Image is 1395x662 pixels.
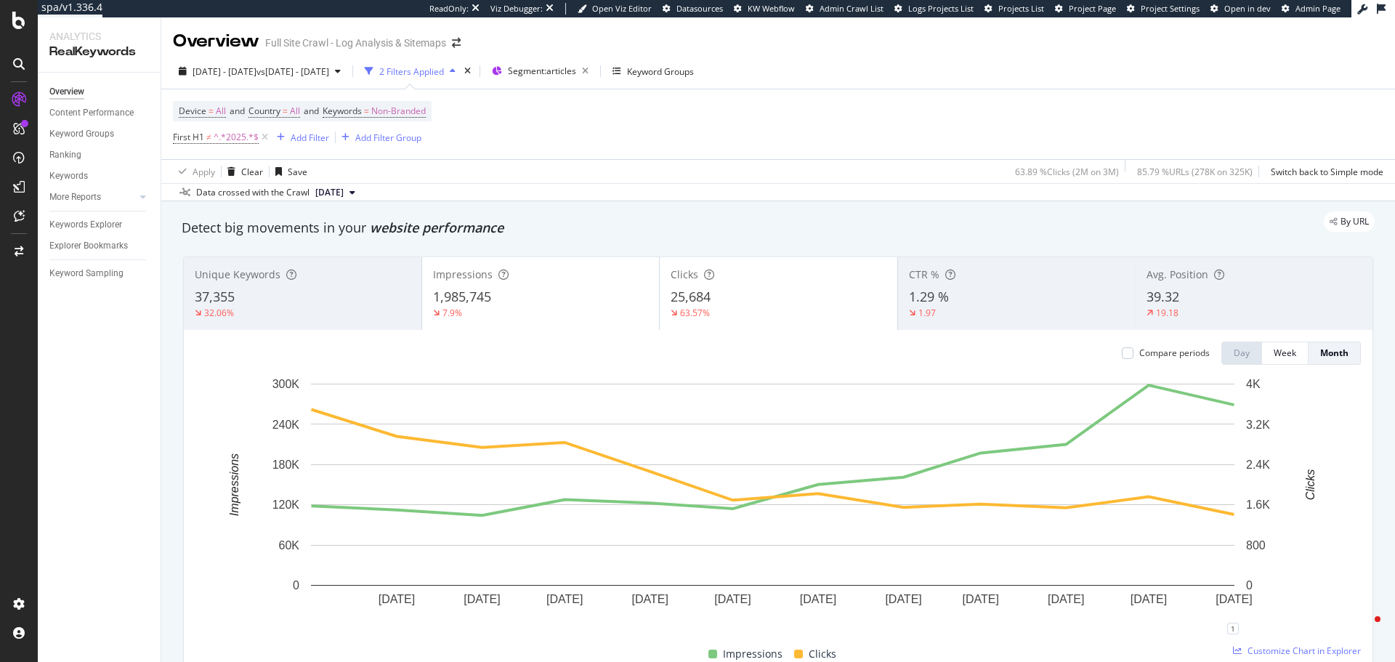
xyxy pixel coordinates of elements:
[918,307,936,319] div: 1.97
[452,38,461,48] div: arrow-right-arrow-left
[291,132,329,144] div: Add Filter
[442,307,462,319] div: 7.9%
[1271,166,1383,178] div: Switch back to Simple mode
[1048,593,1084,605] text: [DATE]
[49,266,124,281] div: Keyword Sampling
[293,579,299,592] text: 0
[379,65,444,78] div: 2 Filters Applied
[364,105,369,117] span: =
[885,593,921,605] text: [DATE]
[1265,160,1383,183] button: Switch back to Simple mode
[1055,3,1116,15] a: Project Page
[464,593,500,605] text: [DATE]
[908,3,974,14] span: Logs Projects List
[998,3,1044,14] span: Projects List
[1262,342,1309,365] button: Week
[1324,211,1375,232] div: legacy label
[272,378,300,390] text: 300K
[195,288,235,305] span: 37,355
[1147,267,1208,281] span: Avg. Position
[355,132,421,144] div: Add Filter Group
[1246,498,1270,511] text: 1.6K
[461,64,474,78] div: times
[894,3,974,15] a: Logs Projects List
[963,593,999,605] text: [DATE]
[49,105,134,121] div: Content Performance
[272,418,300,430] text: 240K
[49,126,150,142] a: Keyword Groups
[323,105,362,117] span: Keywords
[632,593,668,605] text: [DATE]
[241,166,263,178] div: Clear
[676,3,723,14] span: Datasources
[216,101,226,121] span: All
[627,65,694,78] div: Keyword Groups
[379,593,415,605] text: [DATE]
[607,60,700,83] button: Keyword Groups
[909,267,939,281] span: CTR %
[1246,539,1266,552] text: 800
[279,539,300,552] text: 60K
[909,288,949,305] span: 1.29 %
[265,36,446,50] div: Full Site Crawl - Log Analysis & Sitemaps
[820,3,883,14] span: Admin Crawl List
[1248,645,1361,657] span: Customize Chart in Explorer
[49,84,84,100] div: Overview
[1234,347,1250,359] div: Day
[1246,418,1270,430] text: 3.2K
[1156,307,1178,319] div: 19.18
[1304,469,1317,501] text: Clicks
[671,267,698,281] span: Clicks
[228,453,240,516] text: Impressions
[1274,347,1296,359] div: Week
[272,498,300,511] text: 120K
[1069,3,1116,14] span: Project Page
[1015,166,1119,178] div: 63.89 % Clicks ( 2M on 3M )
[1224,3,1271,14] span: Open in dev
[173,131,204,143] span: First H1
[1127,3,1200,15] a: Project Settings
[984,3,1044,15] a: Projects List
[49,148,150,163] a: Ranking
[209,105,214,117] span: =
[270,160,307,183] button: Save
[486,60,594,83] button: Segment:articles
[49,126,114,142] div: Keyword Groups
[1227,623,1239,634] div: 1
[1210,3,1271,15] a: Open in dev
[1320,347,1348,359] div: Month
[734,3,795,15] a: KW Webflow
[1216,593,1252,605] text: [DATE]
[214,127,259,148] span: ^.*2025.*$
[49,169,88,184] div: Keywords
[195,376,1350,629] div: A chart.
[1137,166,1253,178] div: 85.79 % URLs ( 278K on 325K )
[1295,3,1341,14] span: Admin Page
[433,267,493,281] span: Impressions
[1139,347,1210,359] div: Compare periods
[714,593,751,605] text: [DATE]
[49,217,122,233] div: Keywords Explorer
[204,307,234,319] div: 32.06%
[490,3,543,15] div: Viz Debugger:
[49,29,149,44] div: Analytics
[1246,459,1270,471] text: 2.4K
[371,101,426,121] span: Non-Branded
[173,60,347,83] button: [DATE] - [DATE]vs[DATE] - [DATE]
[592,3,652,14] span: Open Viz Editor
[1282,3,1341,15] a: Admin Page
[49,148,81,163] div: Ranking
[195,267,280,281] span: Unique Keywords
[1221,342,1262,365] button: Day
[196,186,310,199] div: Data crossed with the Crawl
[336,129,421,146] button: Add Filter Group
[49,190,136,205] a: More Reports
[179,105,206,117] span: Device
[663,3,723,15] a: Datasources
[680,307,710,319] div: 63.57%
[193,166,215,178] div: Apply
[49,44,149,60] div: RealKeywords
[546,593,583,605] text: [DATE]
[1233,645,1361,657] a: Customize Chart in Explorer
[1346,613,1380,647] iframe: Intercom live chat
